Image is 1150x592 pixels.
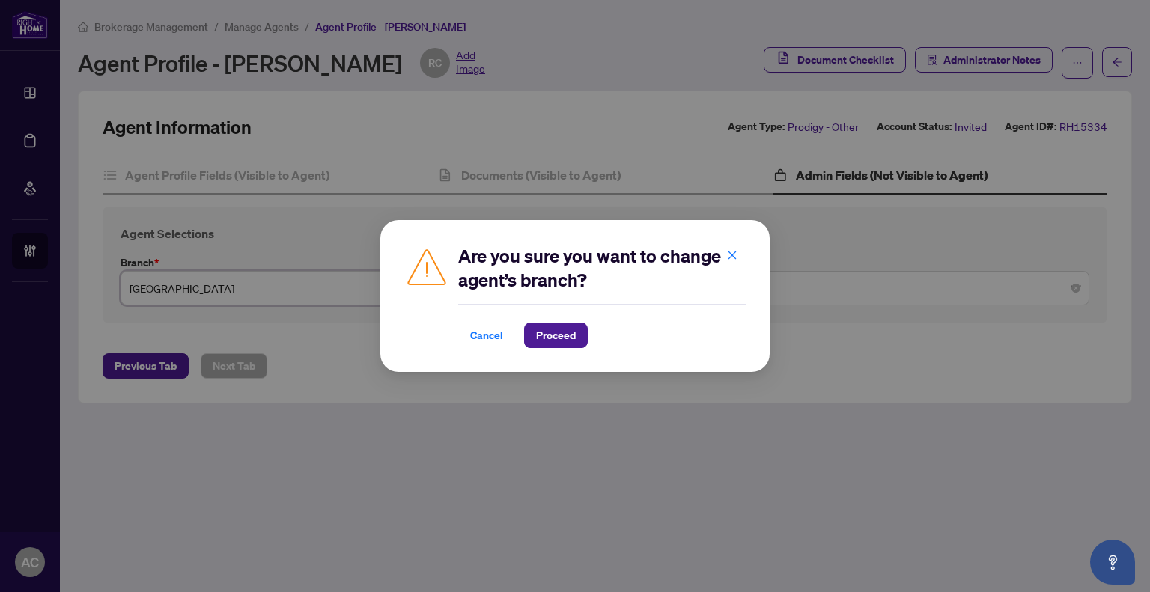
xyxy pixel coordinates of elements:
[458,323,515,348] button: Cancel
[524,323,588,348] button: Proceed
[470,323,503,347] span: Cancel
[1090,540,1135,585] button: Open asap
[727,250,737,260] span: close
[404,244,449,289] img: Caution Img
[458,244,746,292] h2: Are you sure you want to change agent’s branch?
[536,323,576,347] span: Proceed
